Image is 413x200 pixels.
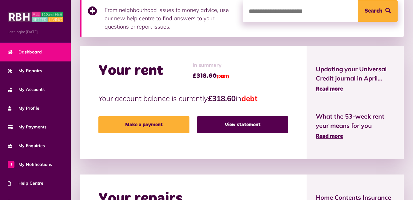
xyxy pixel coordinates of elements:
a: View statement [197,116,288,133]
span: debt [241,94,257,103]
span: Updating your Universal Credit journal in April... [316,65,395,83]
span: My Payments [8,124,46,130]
p: Your account balance is currently in [98,93,288,104]
a: Updating your Universal Credit journal in April... Read more [316,65,395,93]
span: Read more [316,86,343,92]
span: (DEBT) [217,75,229,79]
span: My Repairs [8,68,42,74]
h2: Your rent [98,62,163,80]
img: MyRBH [8,11,63,23]
span: Read more [316,134,343,139]
span: What the 53-week rent year means for you [316,112,395,130]
span: My Accounts [8,86,45,93]
span: My Profile [8,105,39,112]
span: Last login: [DATE] [8,29,63,35]
span: My Enquiries [8,143,45,149]
span: In summary [193,61,229,70]
span: Dashboard [8,49,42,55]
a: Make a payment [98,116,189,133]
p: From neighbourhood issues to money advice, use our new help centre to find answers to your questi... [105,6,236,31]
span: My Notifications [8,161,52,168]
a: What the 53-week rent year means for you Read more [316,112,395,141]
span: 1 [8,161,14,168]
span: Help Centre [8,180,43,186]
span: £318.60 [193,71,229,80]
strong: £318.60 [208,94,236,103]
span: Search [365,0,382,22]
button: Search [358,0,398,22]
